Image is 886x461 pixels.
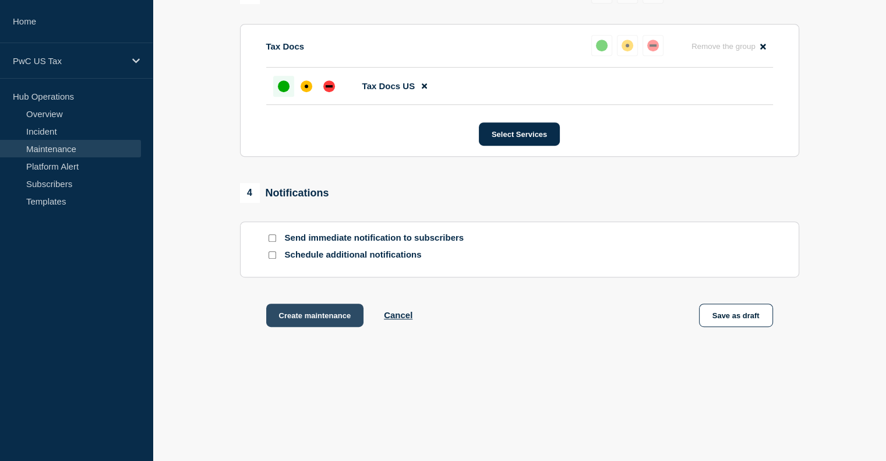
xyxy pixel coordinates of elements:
button: affected [617,35,638,56]
p: Tax Docs [266,41,305,51]
span: Remove the group [691,42,756,51]
button: Create maintenance [266,304,364,327]
input: Schedule additional notifications [269,251,276,259]
div: affected [622,40,633,51]
div: up [596,40,608,51]
span: Tax Docs US [362,81,415,91]
div: affected [301,80,312,92]
p: PwC US Tax [13,56,125,66]
input: Send immediate notification to subscribers [269,234,276,242]
button: Remove the group [684,35,773,58]
button: Save as draft [699,304,773,327]
div: down [647,40,659,51]
button: Cancel [384,310,412,320]
span: 4 [240,183,260,203]
button: down [643,35,663,56]
div: Notifications [240,183,329,203]
p: Schedule additional notifications [285,249,471,261]
div: down [323,80,335,92]
div: up [278,80,290,92]
p: Send immediate notification to subscribers [285,233,471,244]
button: Select Services [479,122,560,146]
button: up [591,35,612,56]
